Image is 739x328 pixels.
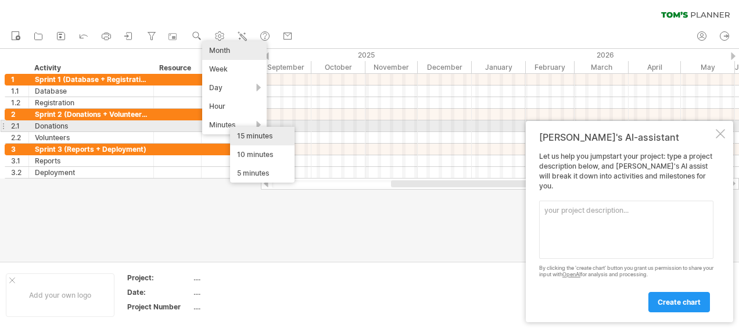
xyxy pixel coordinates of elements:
div: .... [193,273,291,283]
div: 3.1 [11,155,28,166]
div: Donations [35,120,148,131]
div: Deployment [35,167,148,178]
div: February 2026 [526,61,575,73]
div: Day [202,79,267,97]
div: 2 [11,109,28,120]
div: By clicking the 'create chart' button you grant us permission to share your input with for analys... [539,265,713,278]
div: Add your own logo [6,273,114,317]
div: 1.1 [11,85,28,97]
div: 1 [11,74,28,85]
div: April 2026 [629,61,681,73]
div: 1.2 [11,97,28,108]
div: 15 minutes [230,127,295,145]
a: OpenAI [562,271,580,277]
div: Activity [34,62,147,74]
div: 5 minutes [230,164,295,183]
div: Project: [127,273,191,283]
div: Let us help you jumpstart your project: type a project description below, and [PERSON_NAME]'s AI ... [539,152,713,312]
div: May 2026 [681,61,735,73]
div: Sprint 3 (Reports + Deployment) [35,144,148,155]
div: 3 [11,144,28,155]
div: Registration [35,97,148,108]
div: Resource [159,62,195,74]
a: create chart [648,292,710,312]
div: 10 minutes [230,145,295,164]
div: Month [202,41,267,60]
div: Hour [202,97,267,116]
div: Date: [127,287,191,297]
div: Reports [35,155,148,166]
div: Volunteers [35,132,148,143]
div: December 2025 [418,61,472,73]
div: Sprint 2 (Donations + Volunteers) [35,109,148,120]
div: September 2025 [259,61,311,73]
div: 2.2 [11,132,28,143]
div: [PERSON_NAME]'s AI-assistant [539,131,713,143]
div: 2.1 [11,120,28,131]
div: Sprint 1 (Database + Registration) [35,74,148,85]
div: Project Number [127,302,191,312]
div: .... [193,302,291,312]
div: November 2025 [365,61,418,73]
div: .... [193,287,291,297]
span: create chart [658,298,701,306]
div: October 2025 [311,61,365,73]
div: Minutes [202,116,267,134]
div: 3.2 [11,167,28,178]
div: March 2026 [575,61,629,73]
div: January 2026 [472,61,526,73]
div: Database [35,85,148,97]
div: Week [202,60,267,79]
